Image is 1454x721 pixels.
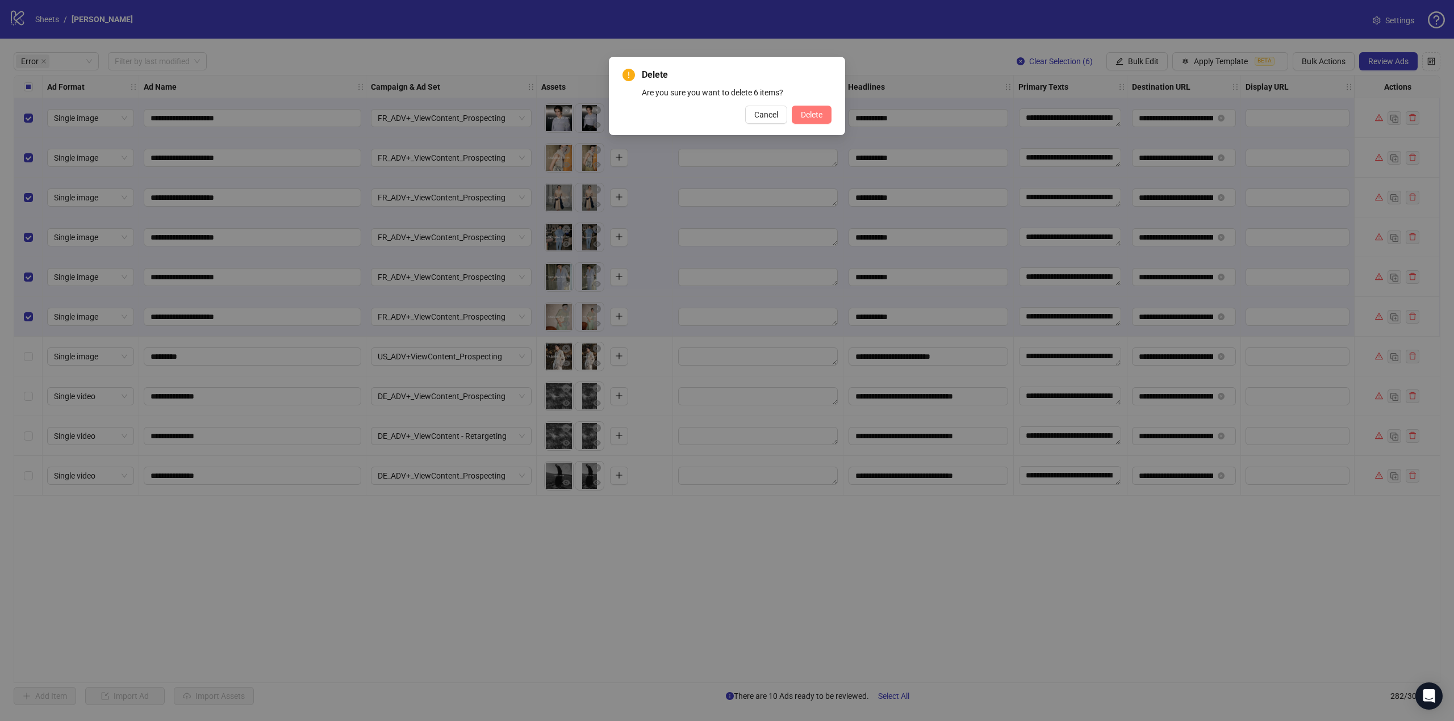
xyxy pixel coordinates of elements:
[1415,682,1443,710] div: Open Intercom Messenger
[745,106,787,124] button: Cancel
[754,110,778,119] span: Cancel
[801,110,822,119] span: Delete
[642,86,832,99] div: Are you sure you want to delete 6 items?
[792,106,832,124] button: Delete
[642,68,832,82] span: Delete
[622,69,635,81] span: exclamation-circle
